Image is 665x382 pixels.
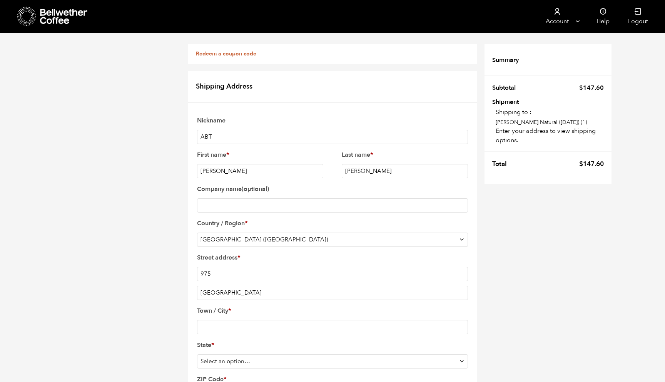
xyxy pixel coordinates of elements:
p: [PERSON_NAME] Natural ([DATE]) (1) [496,118,604,126]
span: $ [579,159,583,168]
label: Country / Region [197,217,468,230]
label: State [197,339,468,351]
label: Last name [342,149,468,161]
span: (optional) [242,185,269,193]
td: Enter your address to view shipping options. [492,105,604,145]
input: House number and street name [197,267,468,281]
label: Town / City [197,305,468,317]
th: Shipment [492,99,536,104]
span: $ [579,84,583,92]
label: Street address [197,251,468,264]
th: Summary [492,52,523,68]
input: New address [197,130,468,144]
p: Shipping to : [496,107,604,117]
bdi: 147.60 [579,84,604,92]
a: Redeem a coupon code [196,50,256,57]
input: Apartment, suite, unit, etc. (optional) [197,286,468,300]
label: Nickname [197,114,468,127]
th: Subtotal [492,80,520,96]
bdi: 147.60 [579,159,604,168]
th: Total [492,156,511,173]
label: Company name [197,183,468,195]
h2: Shipping Address [188,71,477,103]
label: First name [197,149,323,161]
